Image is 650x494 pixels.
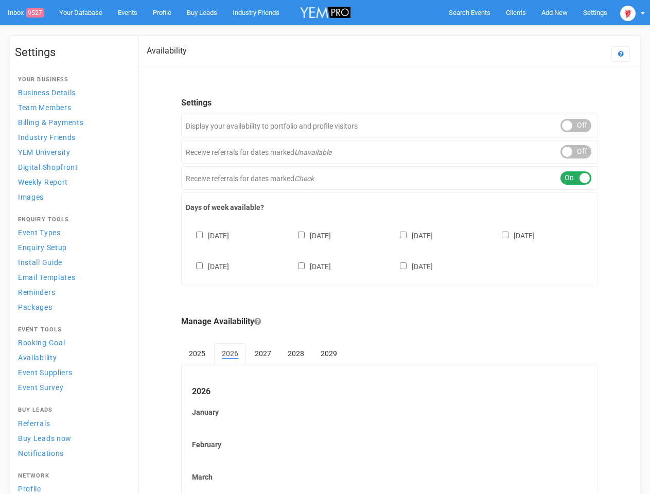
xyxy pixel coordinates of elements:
h1: Settings [15,46,128,59]
span: Reminders [18,288,55,296]
em: Unavailable [294,148,331,156]
span: Packages [18,303,52,311]
input: [DATE] [298,262,305,269]
a: Booking Goal [15,336,128,349]
span: Team Members [18,103,71,112]
a: 2029 [313,343,345,364]
span: Event Survey [18,383,63,392]
a: Business Details [15,85,128,99]
span: Install Guide [18,258,62,267]
span: Images [18,193,44,201]
h4: Your Business [18,77,125,83]
a: 2028 [280,343,312,364]
a: Notifications [15,446,128,460]
em: Check [294,174,314,183]
span: Billing & Payments [18,118,84,127]
input: [DATE] [502,232,508,238]
a: Billing & Payments [15,115,128,129]
label: [DATE] [288,230,331,241]
h2: Availability [147,46,187,56]
span: Notifications [18,449,64,457]
input: [DATE] [400,262,407,269]
label: January [192,407,587,417]
a: Email Templates [15,270,128,284]
label: [DATE] [186,260,229,272]
span: Event Types [18,228,61,237]
span: Availability [18,354,57,362]
label: February [192,439,587,450]
input: [DATE] [400,232,407,238]
a: Event Types [15,225,128,239]
span: YEM University [18,148,71,156]
a: Reminders [15,285,128,299]
a: Availability [15,350,128,364]
label: [DATE] [491,230,535,241]
a: Packages [15,300,128,314]
legend: Manage Availability [181,316,598,328]
a: Team Members [15,100,128,114]
span: Digital Shopfront [18,163,78,171]
span: Clients [506,9,526,16]
input: [DATE] [196,232,203,238]
h4: Network [18,473,125,479]
legend: Settings [181,97,598,109]
label: Days of week available? [186,202,593,213]
a: Event Survey [15,380,128,394]
span: Email Templates [18,273,76,281]
a: 2026 [214,343,246,365]
label: [DATE] [288,260,331,272]
a: Weekly Report [15,175,128,189]
span: Booking Goal [18,339,65,347]
div: Receive referrals for dates marked [181,140,598,164]
span: Search Events [449,9,490,16]
legend: 2026 [192,386,587,398]
a: 2027 [247,343,279,364]
label: [DATE] [186,230,229,241]
a: Enquiry Setup [15,240,128,254]
label: [DATE] [390,260,433,272]
span: 9527 [26,8,44,17]
h4: Enquiry Tools [18,217,125,223]
img: open-uri20250107-2-1pbi2ie [620,6,636,21]
a: Digital Shopfront [15,160,128,174]
a: Images [15,190,128,204]
label: March [192,472,587,482]
div: Display your availability to portfolio and profile visitors [181,114,598,137]
span: Add New [541,9,568,16]
a: YEM University [15,145,128,159]
a: Install Guide [15,255,128,269]
a: Event Suppliers [15,365,128,379]
span: Weekly Report [18,178,68,186]
a: Industry Friends [15,130,128,144]
input: [DATE] [196,262,203,269]
span: Enquiry Setup [18,243,67,252]
input: [DATE] [298,232,305,238]
h4: Buy Leads [18,407,125,413]
label: [DATE] [390,230,433,241]
span: Business Details [18,89,76,97]
a: 2025 [181,343,213,364]
a: Buy Leads now [15,431,128,445]
a: Referrals [15,416,128,430]
span: Event Suppliers [18,368,73,377]
h4: Event Tools [18,327,125,333]
div: Receive referrals for dates marked [181,166,598,190]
